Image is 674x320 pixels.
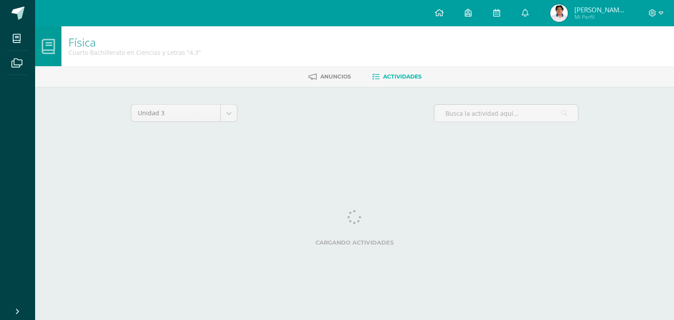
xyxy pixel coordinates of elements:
span: Unidad 3 [138,105,214,121]
h1: Física [68,36,201,48]
a: Actividades [372,70,422,84]
span: Anuncios [320,73,351,80]
a: Anuncios [308,70,351,84]
input: Busca la actividad aquí... [434,105,578,122]
span: Mi Perfil [574,13,627,21]
div: Cuarto Bachillerato en Ciencias y Letras '4.3' [68,48,201,57]
label: Cargando actividades [131,239,578,246]
img: 5d63b33eddb3d50338f80c7ff1d29153.png [550,4,568,22]
span: [PERSON_NAME][DEMOGRAPHIC_DATA] [574,5,627,14]
span: Actividades [383,73,422,80]
a: Unidad 3 [131,105,237,121]
a: Física [68,35,96,50]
